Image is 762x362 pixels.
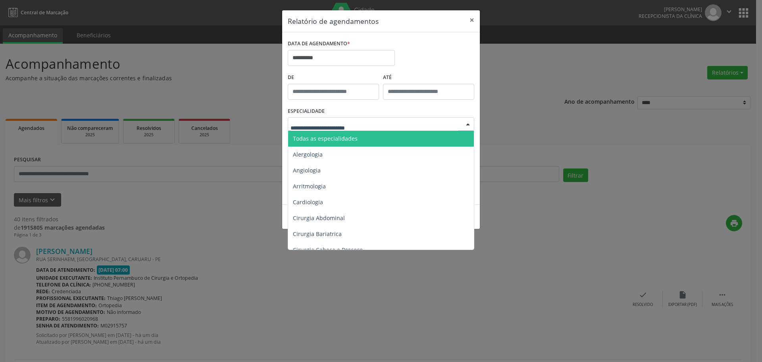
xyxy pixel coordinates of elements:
span: Cirurgia Bariatrica [293,230,342,238]
span: Alergologia [293,151,323,158]
span: Arritmologia [293,182,326,190]
label: DATA DE AGENDAMENTO [288,38,350,50]
label: De [288,72,379,84]
h5: Relatório de agendamentos [288,16,379,26]
label: ESPECIALIDADE [288,105,325,118]
button: Close [464,10,480,30]
label: ATÉ [383,72,474,84]
span: Cirurgia Cabeça e Pescoço [293,246,363,254]
span: Cirurgia Abdominal [293,214,345,222]
span: Todas as especialidades [293,135,358,142]
span: Angiologia [293,166,321,174]
span: Cardiologia [293,198,323,206]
